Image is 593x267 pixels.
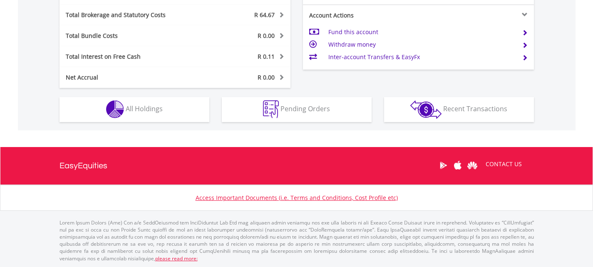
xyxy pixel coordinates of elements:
[465,152,480,178] a: Huawei
[410,100,442,119] img: transactions-zar-wht.png
[280,104,330,113] span: Pending Orders
[254,11,275,19] span: R 64.67
[258,52,275,60] span: R 0.11
[480,152,528,176] a: CONTACT US
[328,51,515,63] td: Inter-account Transfers & EasyFx
[328,38,515,51] td: Withdraw money
[384,97,534,122] button: Recent Transactions
[126,104,163,113] span: All Holdings
[263,100,279,118] img: pending_instructions-wht.png
[60,11,194,19] div: Total Brokerage and Statutory Costs
[258,73,275,81] span: R 0.00
[222,97,372,122] button: Pending Orders
[60,32,194,40] div: Total Bundle Costs
[60,73,194,82] div: Net Accrual
[60,52,194,61] div: Total Interest on Free Cash
[258,32,275,40] span: R 0.00
[436,152,451,178] a: Google Play
[303,11,419,20] div: Account Actions
[155,255,198,262] a: please read more:
[106,100,124,118] img: holdings-wht.png
[60,219,534,262] p: Lorem Ipsum Dolors (Ame) Con a/e SeddOeiusmod tem InciDiduntut Lab Etd mag aliquaen admin veniamq...
[328,26,515,38] td: Fund this account
[451,152,465,178] a: Apple
[60,97,209,122] button: All Holdings
[196,194,398,202] a: Access Important Documents (i.e. Terms and Conditions, Cost Profile etc)
[443,104,507,113] span: Recent Transactions
[60,147,107,185] a: EasyEquities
